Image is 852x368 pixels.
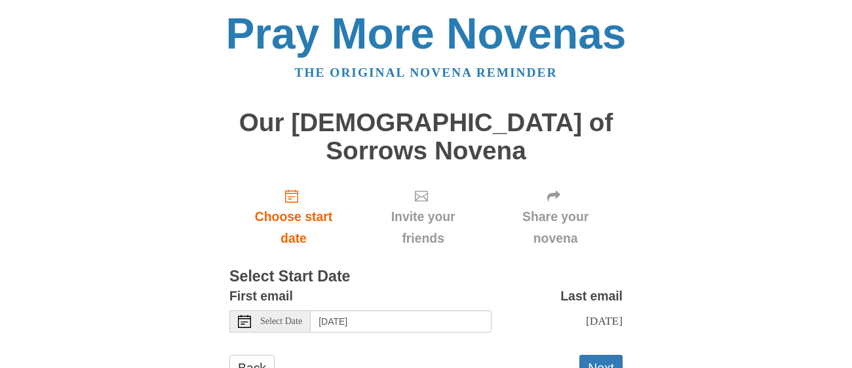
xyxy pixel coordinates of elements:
div: Click "Next" to confirm your start date first. [488,178,623,256]
label: First email [229,285,293,307]
a: The original novena reminder [295,66,558,79]
span: [DATE] [586,314,623,327]
div: Click "Next" to confirm your start date first. [358,178,488,256]
a: Choose start date [229,178,358,256]
h1: Our [DEMOGRAPHIC_DATA] of Sorrows Novena [229,109,623,165]
span: Choose start date [242,206,345,249]
h3: Select Start Date [229,268,623,285]
span: Invite your friends [371,206,475,249]
label: Last email [560,285,623,307]
a: Pray More Novenas [226,9,627,58]
span: Select Date [260,317,302,326]
span: Share your novena [501,206,610,249]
